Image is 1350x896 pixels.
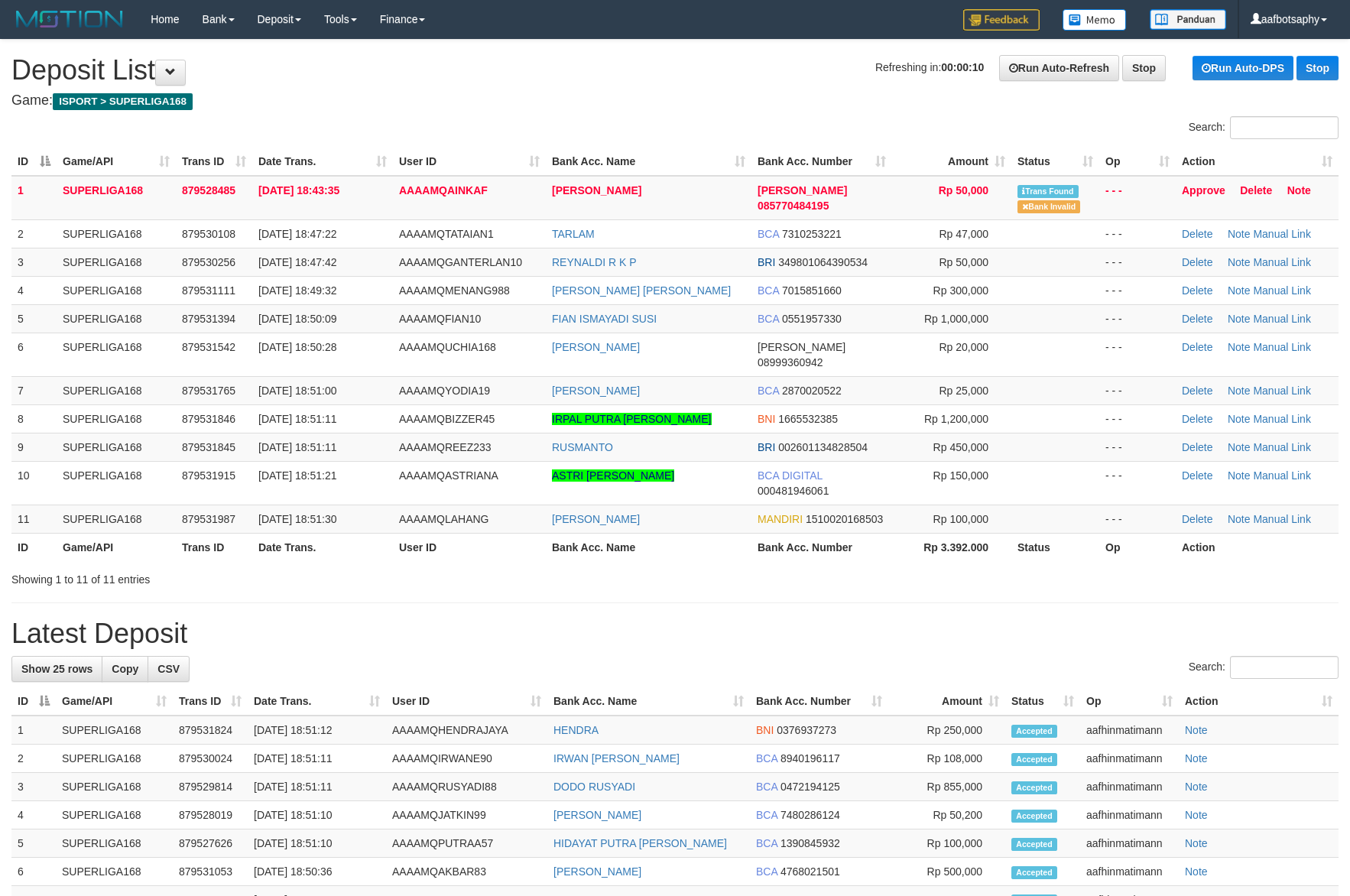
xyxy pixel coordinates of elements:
[386,829,547,858] td: AAAAMQPUTRAA57
[173,829,248,858] td: 879527626
[552,441,613,453] a: RUSMANTO
[56,801,173,829] td: SUPERLIGA168
[1253,313,1311,325] a: Manual Link
[756,781,777,793] span: BCA
[1193,56,1293,80] a: Run Auto-DPS
[782,313,842,325] span: Copy 0551957330 to clipboard
[258,284,336,297] span: [DATE] 18:49:32
[399,284,510,297] span: AAAAMQMENANG988
[1182,441,1212,453] a: Delete
[248,858,386,886] td: [DATE] 18:50:36
[888,745,1005,773] td: Rp 108,000
[57,248,176,276] td: SUPERLIGA168
[258,469,336,482] span: [DATE] 18:51:21
[546,148,751,176] th: Bank Acc. Name: activate to sort column ascending
[758,356,823,368] span: Copy 08999360942 to clipboard
[57,533,176,561] th: Game/API
[1182,413,1212,425] a: Delete
[258,513,336,525] span: [DATE] 18:51:30
[1189,116,1339,139] label: Search:
[756,837,777,849] span: BCA
[56,716,173,745] td: SUPERLIGA168
[778,441,868,453] span: Copy 002601134828504 to clipboard
[11,829,56,858] td: 5
[888,716,1005,745] td: Rp 250,000
[176,533,252,561] th: Trans ID
[553,724,599,736] a: HENDRA
[933,284,988,297] span: Rp 300,000
[1228,385,1251,397] a: Note
[756,724,774,736] span: BNI
[56,858,173,886] td: SUPERLIGA168
[399,469,498,482] span: AAAAMQASTRIANA
[777,724,836,736] span: Copy 0376937273 to clipboard
[1228,313,1251,325] a: Note
[1011,781,1057,794] span: Accepted
[21,663,92,675] span: Show 25 rows
[1253,341,1311,353] a: Manual Link
[1176,148,1339,176] th: Action: activate to sort column ascending
[1253,469,1311,482] a: Manual Link
[57,461,176,505] td: SUPERLIGA168
[780,865,840,878] span: Copy 4768021501 to clipboard
[11,858,56,886] td: 6
[782,284,842,297] span: Copy 7015851660 to clipboard
[1253,513,1311,525] a: Manual Link
[1253,385,1311,397] a: Manual Link
[11,656,102,682] a: Show 25 rows
[386,858,547,886] td: AAAAMQAKBAR83
[386,773,547,801] td: AAAAMQRUSYADI88
[758,385,779,397] span: BCA
[11,304,57,333] td: 5
[933,469,988,482] span: Rp 150,000
[758,441,775,453] span: BRI
[1182,513,1212,525] a: Delete
[778,256,868,268] span: Copy 349801064390534 to clipboard
[248,745,386,773] td: [DATE] 18:51:11
[11,248,57,276] td: 3
[399,184,488,196] span: AAAAMQAINKAF
[806,513,883,525] span: Copy 1510020168503 to clipboard
[11,219,57,248] td: 2
[56,829,173,858] td: SUPERLIGA168
[553,752,680,765] a: IRWAN [PERSON_NAME]
[553,809,641,821] a: [PERSON_NAME]
[258,228,336,240] span: [DATE] 18:47:22
[11,533,57,561] th: ID
[252,148,393,176] th: Date Trans.: activate to sort column ascending
[11,566,551,587] div: Showing 1 to 11 of 11 entries
[758,256,775,268] span: BRI
[57,404,176,433] td: SUPERLIGA168
[399,228,494,240] span: AAAAMQTATAIAN1
[758,284,779,297] span: BCA
[1099,404,1176,433] td: - - -
[782,385,842,397] span: Copy 2870020522 to clipboard
[399,256,522,268] span: AAAAMQGANTERLAN10
[552,469,674,482] a: ASTRI [PERSON_NAME]
[1179,687,1339,716] th: Action: activate to sort column ascending
[57,333,176,376] td: SUPERLIGA168
[552,313,657,325] a: FIAN ISMAYADI SUSI
[933,441,988,453] span: Rp 450,000
[939,341,988,353] span: Rp 20,000
[56,773,173,801] td: SUPERLIGA168
[1185,752,1208,765] a: Note
[258,385,336,397] span: [DATE] 18:51:00
[252,533,393,561] th: Date Trans.
[386,801,547,829] td: AAAAMQJATKIN99
[547,687,750,716] th: Bank Acc. Name: activate to sort column ascending
[888,773,1005,801] td: Rp 855,000
[1099,148,1176,176] th: Op: activate to sort column ascending
[756,865,777,878] span: BCA
[751,533,892,561] th: Bank Acc. Number
[258,313,336,325] span: [DATE] 18:50:09
[157,663,180,675] span: CSV
[173,745,248,773] td: 879530024
[11,773,56,801] td: 3
[57,304,176,333] td: SUPERLIGA168
[1228,284,1251,297] a: Note
[963,9,1040,31] img: Feedback.jpg
[248,801,386,829] td: [DATE] 18:51:10
[248,829,386,858] td: [DATE] 18:51:10
[1011,725,1057,738] span: Accepted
